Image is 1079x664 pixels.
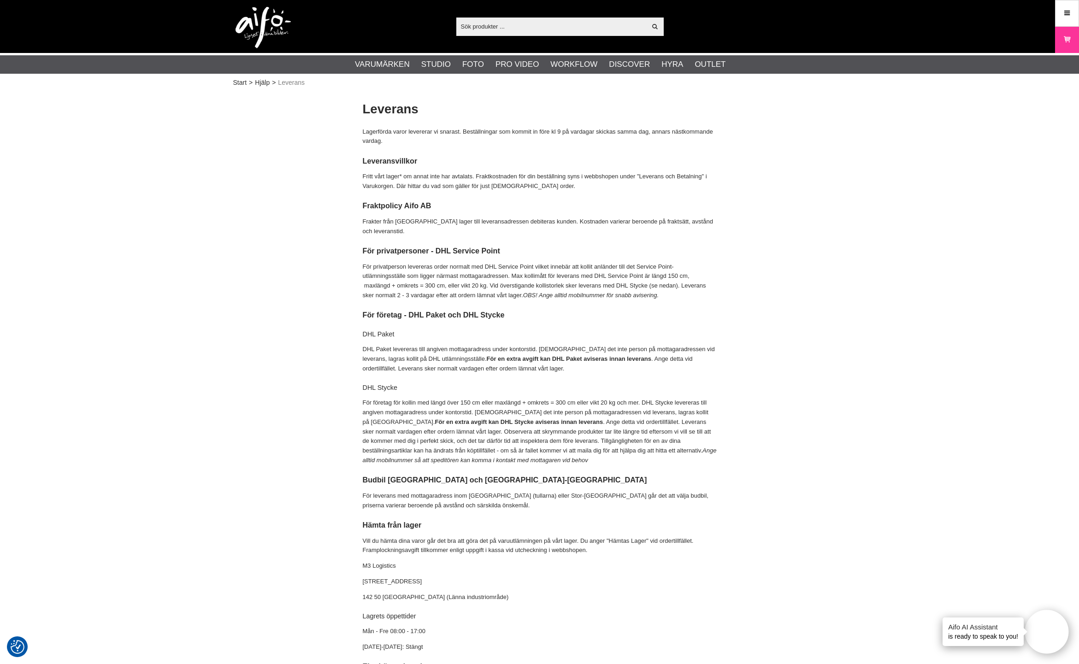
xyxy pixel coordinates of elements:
h4: Aifo AI Assistant [948,622,1018,632]
p: 142 50 [GEOGRAPHIC_DATA] (Länna industriområde) [363,593,717,602]
a: Studio [421,59,451,71]
h3: Leveransvillkor [363,156,717,166]
span: > [272,78,276,88]
a: Outlet [695,59,725,71]
p: För företag för kollin med längd över 150 cm eller maxlängd + omkrets = 300 cm eller vikt 20 kg o... [363,398,717,465]
h3: För företag - DHL Paket och DHL Stycke [363,310,717,320]
p: Lagerförda varor levererar vi snarast. Beställningar som kommit in före kl 9 på vardagar skickas ... [363,127,717,147]
h3: För privatpersoner - DHL Service Point [363,246,717,256]
p: M3 Logistics [363,561,717,571]
h4: DHL Stycke [363,383,717,392]
a: Varumärken [355,59,410,71]
span: > [249,78,253,88]
h1: Leverans [363,100,717,118]
a: Hyra [661,59,683,71]
a: Foto [462,59,484,71]
h3: Hämta från lager [363,520,717,530]
a: Start [233,78,247,88]
p: Mån - Fre 08:00 - 17:00 [363,627,717,636]
p: För privatperson levereras order normalt med DHL Service Point vilket innebär att kollit anländer... [363,262,717,300]
button: Samtyckesinställningar [11,639,24,655]
div: is ready to speak to you! [943,617,1024,646]
a: Pro Video [495,59,539,71]
p: [STREET_ADDRESS] [363,577,717,587]
p: Fritt vårt lager* om annat inte har avtalats. Fraktkostnaden för din beställning syns i webbshope... [363,172,717,191]
h3: Budbil [GEOGRAPHIC_DATA] och [GEOGRAPHIC_DATA]-[GEOGRAPHIC_DATA] [363,475,717,485]
span: Hjälp [255,78,270,88]
p: DHL Paket levereras till angiven mottagaradress under kontorstid. [DEMOGRAPHIC_DATA] det inte per... [363,345,717,373]
h4: Lagrets öppettider [363,611,717,621]
h4: DHL Paket [363,329,717,339]
em: OBS! Ange alltid mobilnummer för snabb avisering. [523,292,659,299]
strong: För en extra avgift kan DHL Paket aviseras innan leverans [487,355,651,362]
p: [DATE]-[DATE]: Stängt [363,642,717,652]
img: logo.png [236,7,291,48]
p: Frakter från [GEOGRAPHIC_DATA] lager till leveransadressen debiteras kunden. Kostnaden varierar b... [363,217,717,236]
a: Discover [609,59,650,71]
p: Vill du hämta dina varor går det bra att göra det på varuutlämningen på vårt lager. Du anger "Häm... [363,536,717,556]
span: Leverans [278,78,305,88]
p: För leverans med mottagaradress inom [GEOGRAPHIC_DATA] (tullarna) eller Stor-[GEOGRAPHIC_DATA] gå... [363,491,717,511]
h3: Fraktpolicy Aifo AB [363,200,717,211]
img: Revisit consent button [11,640,24,654]
input: Sök produkter ... [456,19,647,33]
a: Workflow [550,59,597,71]
strong: För en extra avgift kan DHL Stycke aviseras innan leverans [435,418,603,425]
